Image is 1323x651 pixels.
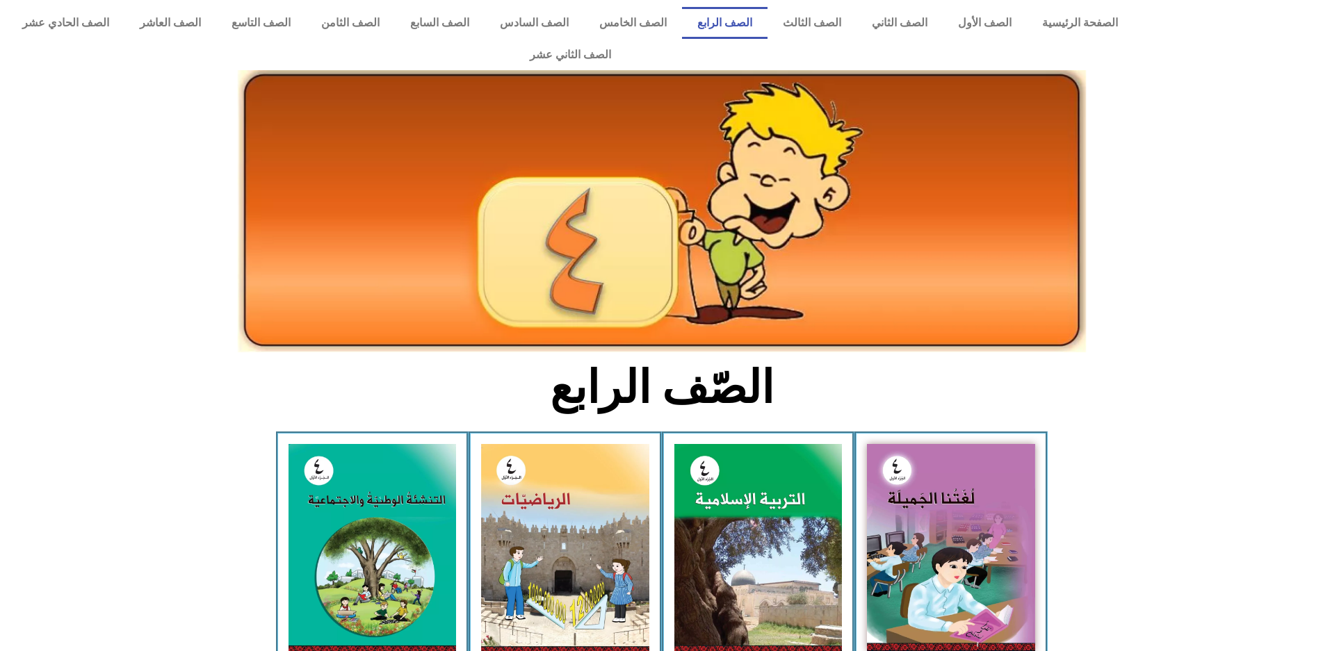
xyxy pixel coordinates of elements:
[943,7,1027,39] a: الصف الأول
[768,7,857,39] a: الصف الثالث
[485,7,584,39] a: الصف السادس
[432,361,891,415] h2: الصّف الرابع
[216,7,306,39] a: الصف التاسع
[1027,7,1133,39] a: الصفحة الرئيسية
[584,7,682,39] a: الصف الخامس
[395,7,485,39] a: الصف السابع
[124,7,216,39] a: الصف العاشر
[857,7,943,39] a: الصف الثاني
[7,7,124,39] a: الصف الحادي عشر
[682,7,768,39] a: الصف الرابع
[306,7,395,39] a: الصف الثامن
[7,39,1133,71] a: الصف الثاني عشر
